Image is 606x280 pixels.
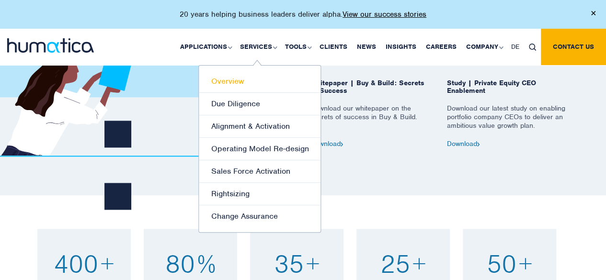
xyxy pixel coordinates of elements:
[412,248,426,280] span: +
[199,70,320,93] a: Overview
[511,43,519,51] span: DE
[461,29,506,65] a: Company
[315,29,352,65] a: Clients
[506,29,524,65] a: DE
[381,29,421,65] a: Insights
[306,248,320,280] span: +
[175,29,235,65] a: Applications
[280,29,315,65] a: Tools
[487,248,516,280] span: 50
[310,139,343,148] a: Download
[541,29,606,65] a: Contact us
[274,248,304,280] span: 35
[101,248,114,280] span: +
[180,10,426,19] p: 20 years helping business leaders deliver alpha.
[447,104,569,140] p: Download our latest study on enabling portfolio company CEOs to deliver an ambitious value growth...
[447,79,569,104] span: Study | Private Equity CEO Enablement
[199,138,320,160] a: Operating Model Re-design
[199,183,320,205] a: Rightsizing
[519,248,532,280] span: +
[199,205,320,227] a: Change Assurance
[54,248,98,280] span: 400
[529,44,536,51] img: search_icon
[197,248,216,280] span: %
[310,79,433,104] span: Whitepaper | Buy & Build: Secrets of Success
[352,29,381,65] a: News
[341,142,343,146] img: arrow2
[421,29,461,65] a: Careers
[447,139,480,148] a: Download
[199,115,320,138] a: Alignment & Activation
[235,29,280,65] a: Services
[477,142,480,146] img: arrow2
[343,10,426,19] a: View our success stories
[199,160,320,183] a: Sales Force Activation
[165,248,195,280] span: 80
[310,104,433,140] p: Download our whitepaper on the secrets of success in Buy & Build.
[199,93,320,115] a: Due Diligence
[7,38,94,53] img: logo
[380,248,410,280] span: 25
